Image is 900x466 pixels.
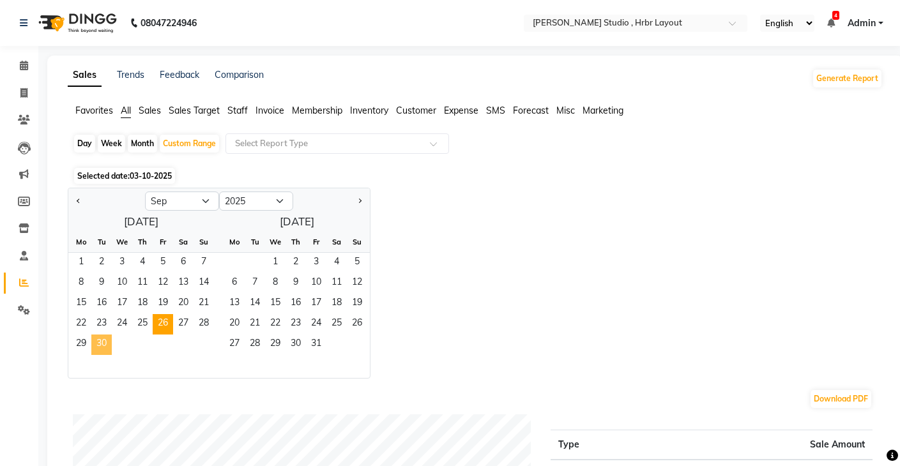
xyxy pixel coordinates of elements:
div: Wednesday, September 10, 2025 [112,273,132,294]
span: 13 [224,294,245,314]
span: 14 [245,294,265,314]
span: 13 [173,273,194,294]
div: Sunday, October 19, 2025 [347,294,367,314]
div: Monday, October 27, 2025 [224,334,245,355]
div: Monday, September 15, 2025 [71,294,91,314]
div: Saturday, October 18, 2025 [326,294,347,314]
span: 30 [286,334,306,355]
span: 17 [112,294,132,314]
div: Friday, October 24, 2025 [306,314,326,334]
span: 2 [91,253,112,273]
div: Thursday, September 25, 2025 [132,314,153,334]
div: Thursday, October 30, 2025 [286,334,306,355]
div: Fr [306,232,326,252]
a: Trends [117,69,144,80]
div: Thursday, October 9, 2025 [286,273,306,294]
div: Month [128,135,157,153]
div: Tu [245,232,265,252]
div: Friday, October 17, 2025 [306,294,326,314]
div: Saturday, September 6, 2025 [173,253,194,273]
span: Marketing [583,105,623,116]
span: 24 [306,314,326,334]
a: Feedback [160,69,199,80]
div: We [265,232,286,252]
span: 4 [326,253,347,273]
th: Type [551,430,706,460]
button: Download PDF [811,390,871,408]
b: 08047224946 [141,5,197,41]
span: Sales [139,105,161,116]
div: Saturday, October 25, 2025 [326,314,347,334]
span: 6 [173,253,194,273]
div: Tuesday, September 9, 2025 [91,273,112,294]
div: Tuesday, September 23, 2025 [91,314,112,334]
div: Saturday, September 13, 2025 [173,273,194,294]
span: Sales Target [169,105,220,116]
span: 10 [112,273,132,294]
span: 4 [832,11,839,20]
div: Wednesday, September 3, 2025 [112,253,132,273]
span: 1 [71,253,91,273]
div: Friday, October 3, 2025 [306,253,326,273]
div: Week [98,135,125,153]
button: Generate Report [813,70,881,87]
span: 8 [71,273,91,294]
div: Monday, October 20, 2025 [224,314,245,334]
a: Comparison [215,69,264,80]
span: 5 [153,253,173,273]
div: Sunday, September 14, 2025 [194,273,214,294]
div: Saturday, October 11, 2025 [326,273,347,294]
span: 3 [306,253,326,273]
span: 16 [91,294,112,314]
span: Admin [848,17,876,30]
span: Expense [444,105,478,116]
span: 21 [194,294,214,314]
span: SMS [486,105,505,116]
span: 25 [132,314,153,334]
span: 11 [326,273,347,294]
div: Monday, September 22, 2025 [71,314,91,334]
span: 29 [265,334,286,355]
div: Friday, October 10, 2025 [306,273,326,294]
span: 9 [91,273,112,294]
div: Day [74,135,95,153]
div: Thursday, September 11, 2025 [132,273,153,294]
span: Misc [556,105,575,116]
div: Mo [71,232,91,252]
div: Monday, September 8, 2025 [71,273,91,294]
span: 20 [224,314,245,334]
div: Sunday, September 28, 2025 [194,314,214,334]
div: Tuesday, October 14, 2025 [245,294,265,314]
span: 15 [265,294,286,314]
span: 19 [347,294,367,314]
span: 8 [265,273,286,294]
span: 22 [265,314,286,334]
div: Wednesday, October 1, 2025 [265,253,286,273]
div: Tuesday, October 7, 2025 [245,273,265,294]
span: Invoice [256,105,284,116]
span: 12 [347,273,367,294]
span: 10 [306,273,326,294]
div: Su [194,232,214,252]
div: Thursday, October 16, 2025 [286,294,306,314]
span: 25 [326,314,347,334]
div: Wednesday, October 15, 2025 [265,294,286,314]
div: Sa [326,232,347,252]
span: 31 [306,334,326,355]
div: Wednesday, October 8, 2025 [265,273,286,294]
div: Th [286,232,306,252]
span: 15 [71,294,91,314]
div: Monday, October 13, 2025 [224,294,245,314]
div: Sa [173,232,194,252]
div: Friday, September 5, 2025 [153,253,173,273]
img: logo [33,5,120,41]
span: 28 [194,314,214,334]
span: 5 [347,253,367,273]
div: Sunday, October 5, 2025 [347,253,367,273]
div: Wednesday, September 17, 2025 [112,294,132,314]
div: Su [347,232,367,252]
span: 14 [194,273,214,294]
span: 26 [347,314,367,334]
span: 16 [286,294,306,314]
span: 1 [265,253,286,273]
